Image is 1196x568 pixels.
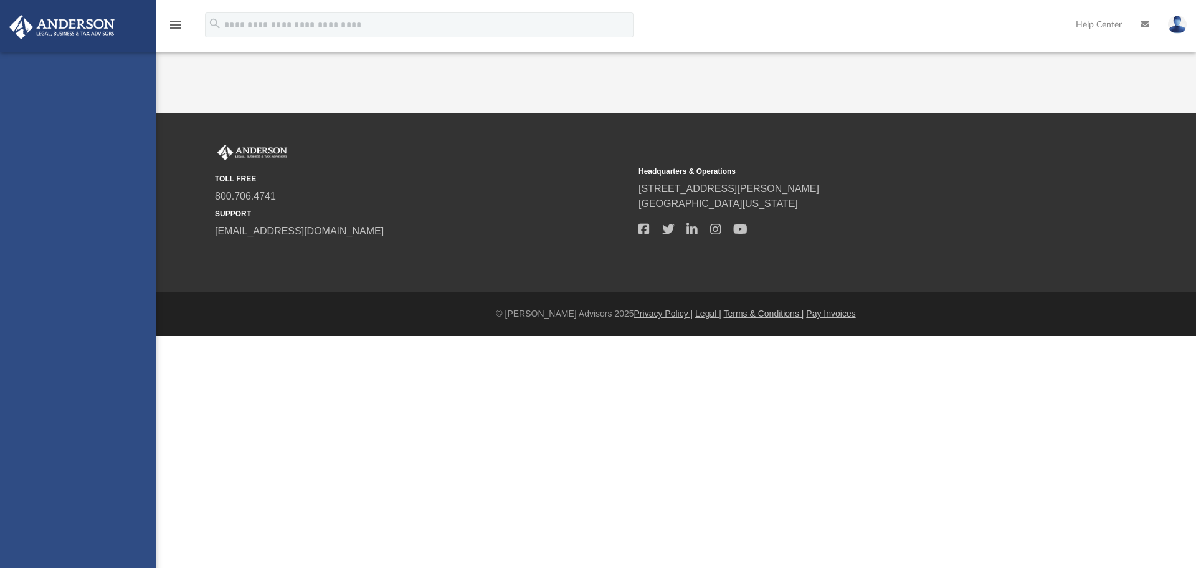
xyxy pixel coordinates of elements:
a: [EMAIL_ADDRESS][DOMAIN_NAME] [215,226,384,236]
small: SUPPORT [215,208,630,219]
img: Anderson Advisors Platinum Portal [6,15,118,39]
a: Legal | [695,309,721,319]
small: Headquarters & Operations [638,166,1053,177]
a: Pay Invoices [806,309,855,319]
a: [STREET_ADDRESS][PERSON_NAME] [638,183,819,194]
img: Anderson Advisors Platinum Portal [215,145,290,161]
i: menu [168,17,183,32]
a: Privacy Policy | [634,309,693,319]
small: TOLL FREE [215,173,630,185]
a: [GEOGRAPHIC_DATA][US_STATE] [638,198,798,209]
div: © [PERSON_NAME] Advisors 2025 [156,307,1196,320]
a: menu [168,24,183,32]
i: search [208,17,222,31]
a: 800.706.4741 [215,191,276,201]
img: User Pic [1168,16,1187,34]
a: Terms & Conditions | [724,309,804,319]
